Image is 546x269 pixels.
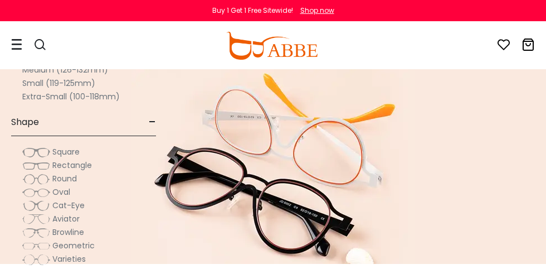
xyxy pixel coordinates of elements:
span: Varieties [52,253,86,265]
img: Cat-Eye.png [22,200,50,212]
div: Shop now [300,6,334,16]
img: Browline.png [22,227,50,238]
img: abbeglasses.com [226,32,318,60]
img: Geometric.png [22,241,50,252]
span: Shape [11,109,39,136]
span: Geometric [52,240,95,251]
span: Browline [52,227,84,238]
div: Buy 1 Get 1 Free Sitewide! [212,6,293,16]
label: Medium (126-132mm) [22,63,108,76]
img: Oval.png [22,187,50,198]
span: Aviator [52,213,80,224]
span: Oval [52,186,70,198]
span: Round [52,173,77,184]
span: Square [52,146,80,157]
label: Small (119-125mm) [22,76,95,90]
img: Rectangle.png [22,160,50,171]
span: Cat-Eye [52,200,85,211]
img: aviator glasses [131,69,415,264]
a: Shop now [295,6,334,15]
img: Aviator.png [22,214,50,225]
span: Rectangle [52,160,92,171]
img: Round.png [22,174,50,185]
span: - [149,109,156,136]
label: Extra-Small (100-118mm) [22,90,120,103]
img: Square.png [22,147,50,158]
img: Varieties.png [22,254,50,266]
